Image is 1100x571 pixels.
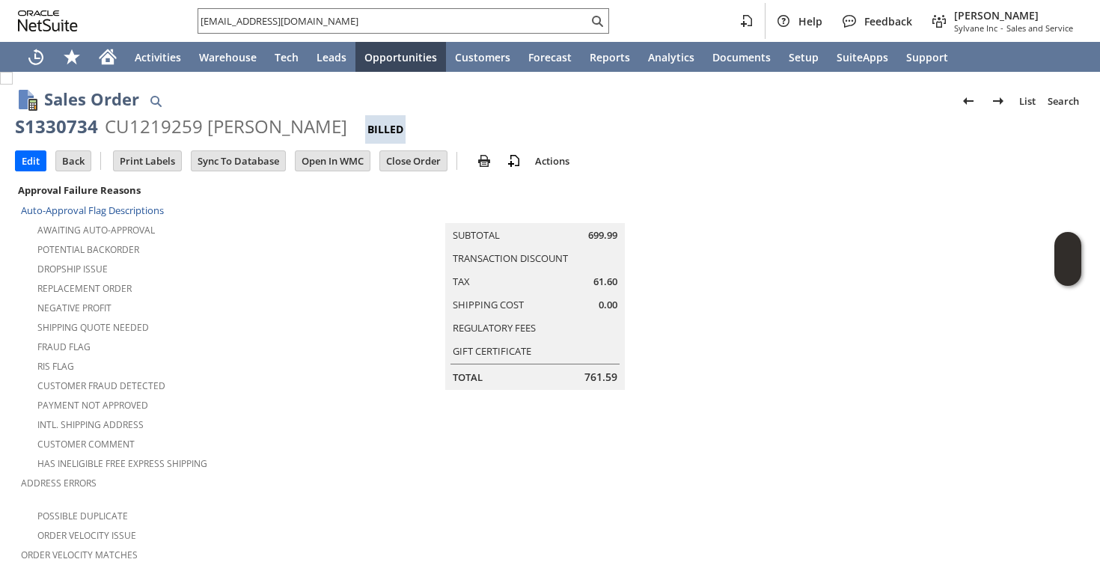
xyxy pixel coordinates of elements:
[90,42,126,72] a: Home
[529,154,575,168] a: Actions
[588,12,606,30] svg: Search
[54,42,90,72] div: Shortcuts
[37,510,128,522] a: Possible Duplicate
[37,224,155,236] a: Awaiting Auto-Approval
[44,87,139,112] h1: Sales Order
[1006,22,1073,34] span: Sales and Service
[275,50,299,64] span: Tech
[453,298,524,311] a: Shipping Cost
[519,42,581,72] a: Forecast
[959,92,977,110] img: Previous
[505,152,523,170] img: add-record.svg
[198,12,588,30] input: Search
[56,151,91,171] input: Back
[37,341,91,353] a: Fraud Flag
[21,204,164,217] a: Auto-Approval Flag Descriptions
[15,180,349,200] div: Approval Failure Reasons
[37,321,149,334] a: Shipping Quote Needed
[584,370,617,385] span: 761.59
[798,14,822,28] span: Help
[1000,22,1003,34] span: -
[453,344,531,358] a: Gift Certificate
[380,151,447,171] input: Close Order
[453,370,483,384] a: Total
[648,50,694,64] span: Analytics
[864,14,912,28] span: Feedback
[599,298,617,312] span: 0.00
[147,92,165,110] img: Quick Find
[712,50,771,64] span: Documents
[27,48,45,66] svg: Recent Records
[37,263,108,275] a: Dropship Issue
[37,529,136,542] a: Order Velocity Issue
[190,42,266,72] a: Warehouse
[897,42,957,72] a: Support
[1054,232,1081,286] iframe: Click here to launch Oracle Guided Learning Help Panel
[192,151,285,171] input: Sync To Database
[37,360,74,373] a: RIS flag
[18,42,54,72] a: Recent Records
[588,228,617,242] span: 699.99
[37,457,207,470] a: Has Ineligible Free Express Shipping
[37,438,135,451] a: Customer Comment
[99,48,117,66] svg: Home
[199,50,257,64] span: Warehouse
[581,42,639,72] a: Reports
[296,151,370,171] input: Open In WMC
[453,275,470,288] a: Tax
[15,114,98,138] div: S1330734
[455,50,510,64] span: Customers
[837,50,888,64] span: SuiteApps
[37,379,165,392] a: Customer Fraud Detected
[475,152,493,170] img: print.svg
[639,42,703,72] a: Analytics
[1013,89,1042,113] a: List
[954,22,997,34] span: Sylvane Inc
[63,48,81,66] svg: Shortcuts
[266,42,308,72] a: Tech
[135,50,181,64] span: Activities
[18,10,78,31] svg: logo
[37,243,139,256] a: Potential Backorder
[21,549,138,561] a: Order Velocity Matches
[780,42,828,72] a: Setup
[308,42,355,72] a: Leads
[37,302,111,314] a: Negative Profit
[355,42,446,72] a: Opportunities
[114,151,181,171] input: Print Labels
[453,321,536,335] a: Regulatory Fees
[446,42,519,72] a: Customers
[37,282,132,295] a: Replacement Order
[16,151,46,171] input: Edit
[453,251,568,265] a: Transaction Discount
[105,114,347,138] div: CU1219259 [PERSON_NAME]
[126,42,190,72] a: Activities
[37,418,144,431] a: Intl. Shipping Address
[445,199,625,223] caption: Summary
[364,50,437,64] span: Opportunities
[989,92,1007,110] img: Next
[21,477,97,489] a: Address Errors
[37,399,148,412] a: Payment not approved
[828,42,897,72] a: SuiteApps
[593,275,617,289] span: 61.60
[453,228,500,242] a: Subtotal
[317,50,346,64] span: Leads
[365,115,406,144] div: Billed
[1054,260,1081,287] span: Oracle Guided Learning Widget. To move around, please hold and drag
[703,42,780,72] a: Documents
[906,50,948,64] span: Support
[590,50,630,64] span: Reports
[789,50,819,64] span: Setup
[528,50,572,64] span: Forecast
[954,8,1073,22] span: [PERSON_NAME]
[1042,89,1085,113] a: Search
